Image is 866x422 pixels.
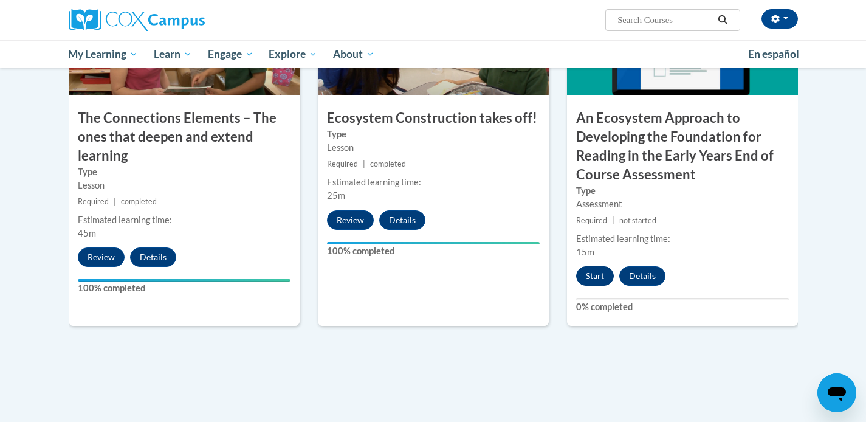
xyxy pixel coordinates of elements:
a: En español [740,41,807,67]
span: Learn [154,47,192,61]
span: Required [576,216,607,225]
h3: An Ecosystem Approach to Developing the Foundation for Reading in the Early Years End of Course A... [567,109,798,184]
div: Main menu [50,40,816,68]
h3: The Connections Elements – The ones that deepen and extend learning [69,109,300,165]
a: My Learning [61,40,146,68]
label: Type [327,128,540,141]
label: 100% completed [327,244,540,258]
button: Search [713,13,732,27]
div: Estimated learning time: [78,213,290,227]
span: completed [121,197,157,206]
a: Explore [261,40,325,68]
h3: Ecosystem Construction takes off! [318,109,549,128]
span: | [114,197,116,206]
span: | [363,159,365,168]
button: Review [78,247,125,267]
div: Lesson [327,141,540,154]
span: En español [748,47,799,60]
div: Your progress [327,242,540,244]
span: My Learning [68,47,138,61]
span: 45m [78,228,96,238]
div: Estimated learning time: [327,176,540,189]
a: Learn [146,40,200,68]
iframe: Button to launch messaging window [817,373,856,412]
span: Required [78,197,109,206]
label: Type [78,165,290,179]
button: Details [619,266,665,286]
span: completed [370,159,406,168]
span: Explore [269,47,317,61]
div: Assessment [576,198,789,211]
label: Type [576,184,789,198]
button: Start [576,266,614,286]
span: Engage [208,47,253,61]
label: 100% completed [78,282,290,295]
button: Review [327,210,374,230]
button: Details [130,247,176,267]
span: About [333,47,374,61]
span: 25m [327,190,345,201]
span: 15m [576,247,594,257]
span: | [612,216,614,225]
a: Cox Campus [69,9,300,31]
button: Account Settings [761,9,798,29]
span: Required [327,159,358,168]
div: Lesson [78,179,290,192]
img: Cox Campus [69,9,205,31]
a: About [325,40,382,68]
input: Search Courses [616,13,713,27]
button: Details [379,210,425,230]
span: not started [619,216,656,225]
a: Engage [200,40,261,68]
div: Estimated learning time: [576,232,789,246]
label: 0% completed [576,300,789,314]
div: Your progress [78,279,290,282]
